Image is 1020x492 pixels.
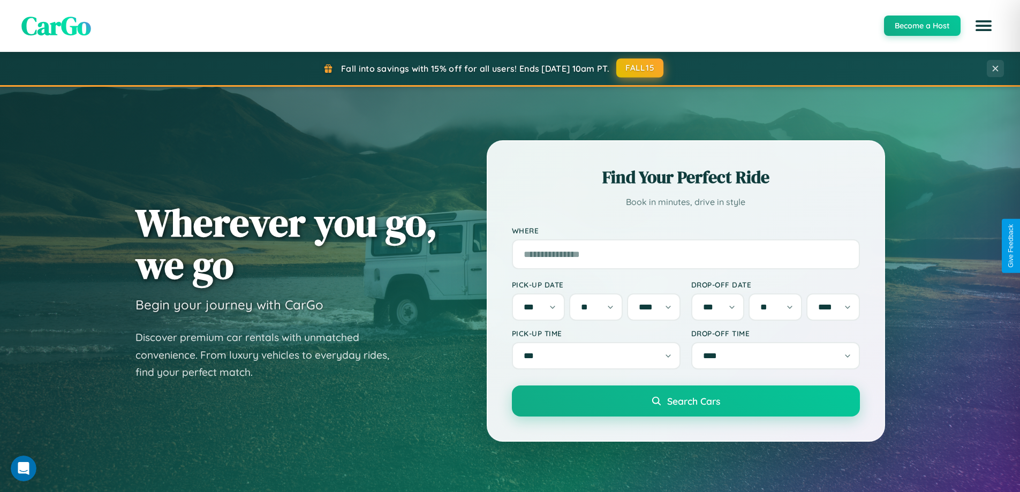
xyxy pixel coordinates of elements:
[667,395,720,407] span: Search Cars
[11,456,36,481] iframe: Intercom live chat
[512,280,681,289] label: Pick-up Date
[341,63,609,74] span: Fall into savings with 15% off for all users! Ends [DATE] 10am PT.
[135,201,437,286] h1: Wherever you go, we go
[1007,224,1015,268] div: Give Feedback
[135,297,323,313] h3: Begin your journey with CarGo
[135,329,403,381] p: Discover premium car rentals with unmatched convenience. From luxury vehicles to everyday rides, ...
[691,280,860,289] label: Drop-off Date
[616,58,663,78] button: FALL15
[512,385,860,417] button: Search Cars
[969,11,999,41] button: Open menu
[21,8,91,43] span: CarGo
[512,226,860,235] label: Where
[512,329,681,338] label: Pick-up Time
[512,165,860,189] h2: Find Your Perfect Ride
[512,194,860,210] p: Book in minutes, drive in style
[884,16,961,36] button: Become a Host
[691,329,860,338] label: Drop-off Time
